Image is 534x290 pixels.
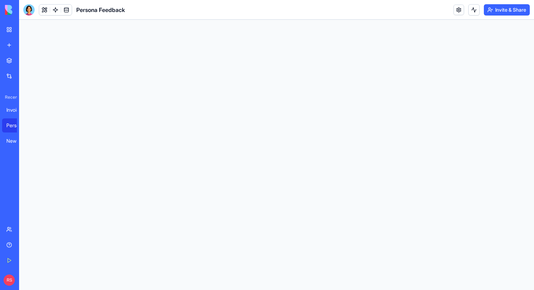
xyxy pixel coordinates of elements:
img: logo [5,5,49,15]
div: Invoice Data Extractor [6,106,26,113]
div: Persona Feedback [6,122,26,129]
span: RS [4,274,15,286]
a: Invoice Data Extractor [2,103,30,117]
button: Invite & Share [484,4,530,16]
div: New App [6,137,26,144]
a: New App [2,134,30,148]
span: Recent [2,94,17,100]
a: Persona Feedback [2,118,30,132]
span: Persona Feedback [76,6,125,14]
